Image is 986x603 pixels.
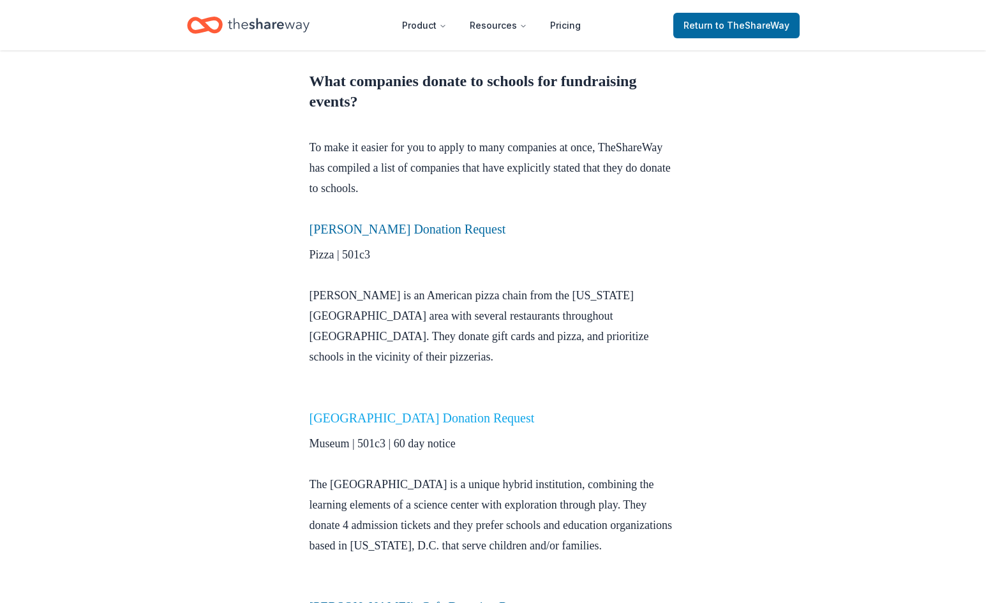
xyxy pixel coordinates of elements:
a: Pricing [540,13,591,38]
a: [PERSON_NAME] Donation Request [310,222,506,236]
a: Home [187,10,310,40]
span: to TheShareWay [715,20,789,31]
p: Pizza | 501c3 [PERSON_NAME] is an American pizza chain from the [US_STATE][GEOGRAPHIC_DATA] area ... [310,244,677,408]
a: [GEOGRAPHIC_DATA] Donation Request [310,411,535,425]
h2: What companies donate to schools for fundraising events? [310,71,677,132]
button: Product [392,13,457,38]
button: Resources [459,13,537,38]
p: To make it easier for you to apply to many companies at once, TheShareWay has compiled a list of ... [310,137,677,219]
nav: Main [392,10,591,40]
p: Museum | 501c3 | 60 day notice The [GEOGRAPHIC_DATA] is a unique hybrid institution, combining th... [310,433,677,597]
a: Returnto TheShareWay [673,13,800,38]
span: Return [683,18,789,33]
